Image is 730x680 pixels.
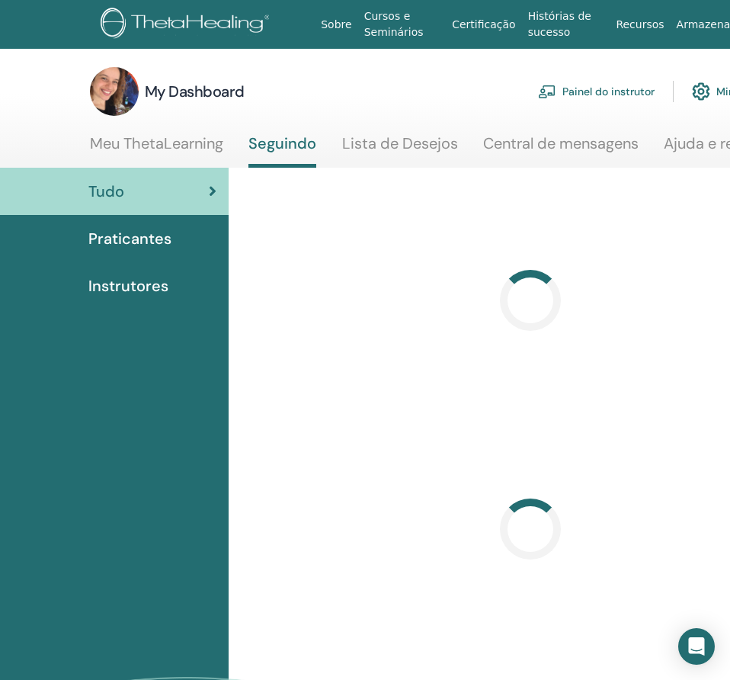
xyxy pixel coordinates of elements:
[342,134,458,164] a: Lista de Desejos
[538,75,655,108] a: Painel do instrutor
[610,11,670,39] a: Recursos
[678,628,715,665] div: Open Intercom Messenger
[692,79,710,104] img: cog.svg
[248,134,316,168] a: Seguindo
[88,180,124,203] span: Tudo
[145,81,245,102] h3: My Dashboard
[483,134,639,164] a: Central de mensagens
[90,67,139,116] img: default.jpg
[88,274,168,297] span: Instrutores
[315,11,357,39] a: Sobre
[88,227,171,250] span: Praticantes
[90,134,223,164] a: Meu ThetaLearning
[538,85,556,98] img: chalkboard-teacher.svg
[522,2,610,47] a: Histórias de sucesso
[101,8,275,42] img: logo.png
[358,2,447,47] a: Cursos e Seminários
[446,11,521,39] a: Certificação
